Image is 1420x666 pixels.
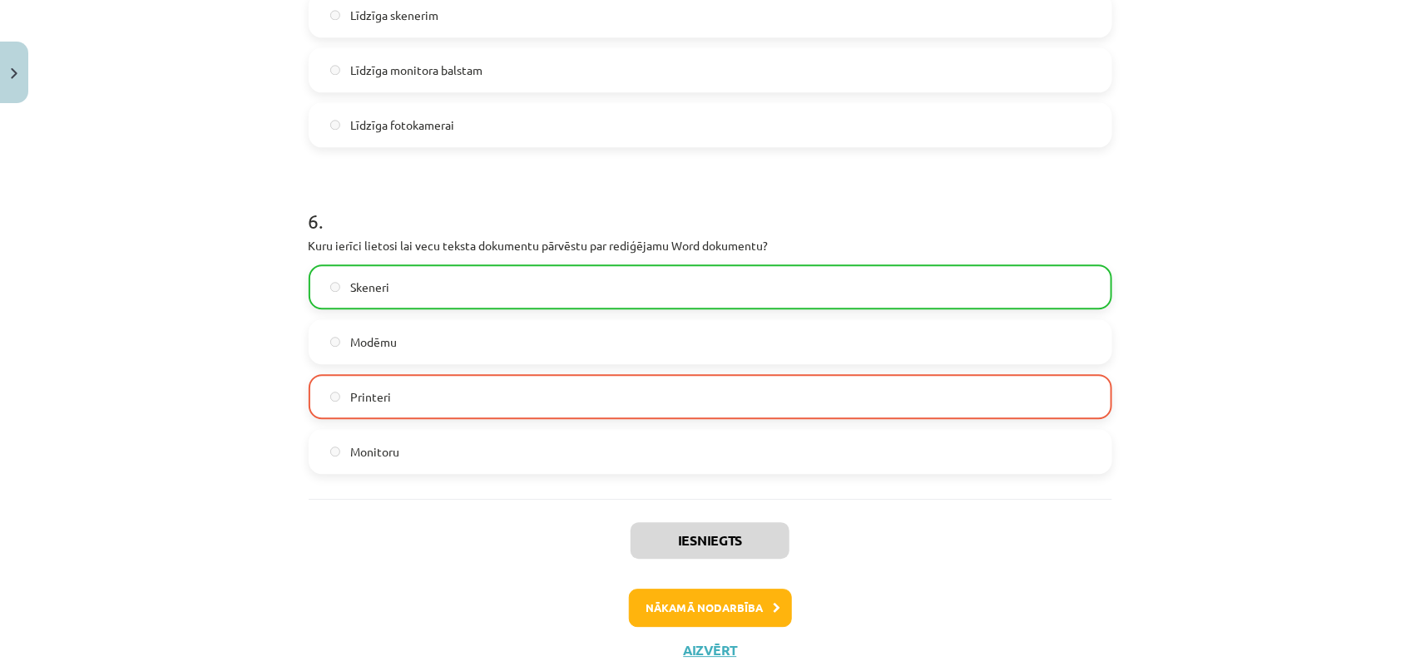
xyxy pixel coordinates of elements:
span: Līdzīga monitora balstam [350,62,482,79]
span: Līdzīga fotokamerai [350,116,454,134]
button: Aizvērt [679,642,742,659]
button: Nākamā nodarbība [629,589,792,627]
input: Līdzīga monitora balstam [330,65,341,76]
span: Modēmu [350,333,397,351]
img: icon-close-lesson-0947bae3869378f0d4975bcd49f059093ad1ed9edebbc8119c70593378902aed.svg [11,68,17,79]
h1: 6 . [309,180,1112,232]
input: Modēmu [330,337,341,348]
input: Printeri [330,392,341,402]
span: Monitoru [350,443,399,461]
input: Monitoru [330,446,341,457]
span: Skeneri [350,279,389,296]
input: Līdzīga fotokamerai [330,120,341,131]
p: Kuru ierīci lietosi lai vecu teksta dokumentu pārvēstu par rediģējamu Word dokumentu? [309,237,1112,254]
input: Līdzīga skenerim [330,10,341,21]
span: Printeri [350,388,391,406]
button: Iesniegts [631,522,789,559]
input: Skeneri [330,282,341,293]
span: Līdzīga skenerim [350,7,438,24]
